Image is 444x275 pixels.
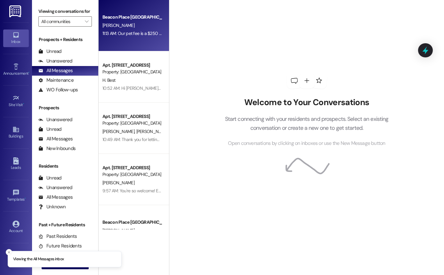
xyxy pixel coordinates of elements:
[38,58,72,64] div: Unanswered
[38,116,72,123] div: Unanswered
[38,6,92,16] label: Viewing conversations for
[3,219,29,236] a: Account
[38,233,77,240] div: Past Residents
[102,180,134,186] span: [PERSON_NAME]
[32,36,98,43] div: Prospects + Residents
[3,250,29,267] a: Support
[38,194,73,201] div: All Messages
[9,5,22,17] img: ResiDesk Logo
[38,67,73,74] div: All Messages
[215,97,398,108] h2: Welcome to Your Conversations
[3,187,29,204] a: Templates •
[38,243,82,249] div: Future Residents
[102,113,162,120] div: Apt. [STREET_ADDRESS]
[38,77,74,84] div: Maintenance
[136,129,168,134] span: [PERSON_NAME]
[38,48,61,55] div: Unread
[32,163,98,170] div: Residents
[32,104,98,111] div: Prospects
[102,129,136,134] span: [PERSON_NAME]
[6,249,12,255] button: Close toast
[38,184,72,191] div: Unanswered
[41,16,82,27] input: All communities
[38,204,66,210] div: Unknown
[38,175,61,181] div: Unread
[102,14,162,21] div: Beacon Place [GEOGRAPHIC_DATA] Prospect
[102,30,256,36] div: 11:13 AM: Our pet fee is a $250 upfront and then $25 a month added on top of rent.
[102,120,162,127] div: Property: [GEOGRAPHIC_DATA] [GEOGRAPHIC_DATA]
[102,77,115,83] span: H. Best
[102,219,162,226] div: Beacon Place [GEOGRAPHIC_DATA] Prospect
[38,87,78,93] div: WO Follow-ups
[38,136,73,142] div: All Messages
[102,188,167,194] div: 9:57 AM: You're so welcome! Enjoy!
[3,93,29,110] a: Site Visit •
[102,22,134,28] span: [PERSON_NAME]
[25,196,26,201] span: •
[102,62,162,69] div: Apt. [STREET_ADDRESS]
[102,164,162,171] div: Apt. [STREET_ADDRESS]
[32,221,98,228] div: Past + Future Residents
[228,139,385,147] span: Open conversations by clicking on inboxes or use the New Message button
[102,69,162,75] div: Property: [GEOGRAPHIC_DATA] [GEOGRAPHIC_DATA]
[102,137,212,142] div: 10:49 AM: Thank you for letting me know. I will see you then.
[3,124,29,141] a: Buildings
[102,228,134,233] span: [PERSON_NAME]
[38,126,61,133] div: Unread
[13,256,64,262] p: Viewing the All Messages inbox
[23,102,24,106] span: •
[28,70,29,75] span: •
[215,114,398,133] p: Start connecting with your residents and prospects. Select an existing conversation or create a n...
[85,19,88,24] i: 
[3,29,29,47] a: Inbox
[38,145,76,152] div: New Inbounds
[3,155,29,173] a: Leads
[102,171,162,178] div: Property: [GEOGRAPHIC_DATA] [GEOGRAPHIC_DATA]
